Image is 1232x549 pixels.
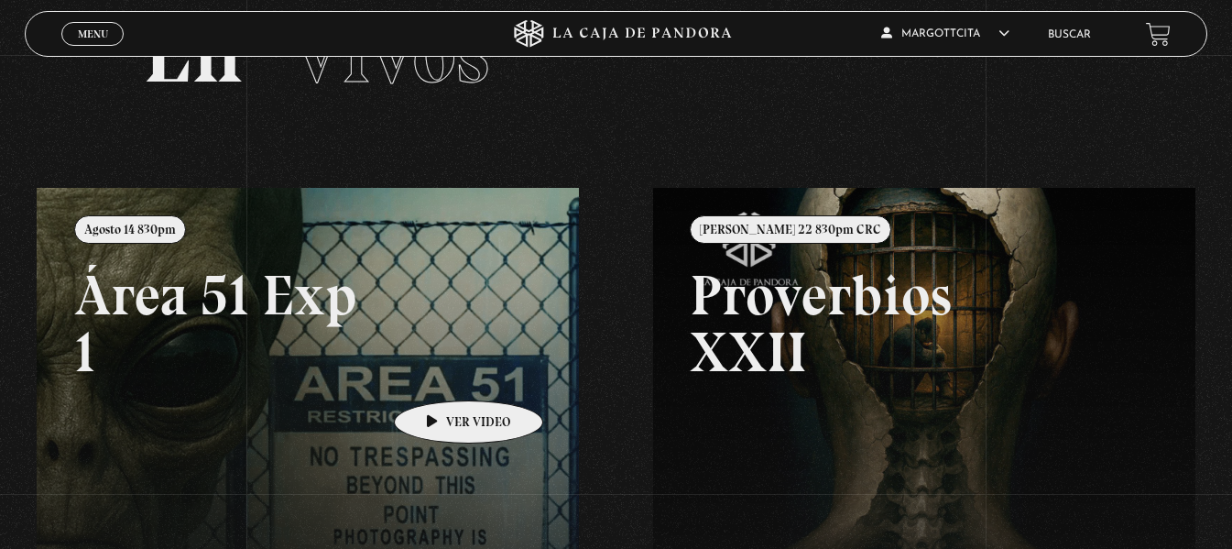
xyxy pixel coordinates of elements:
h2: En [143,9,1089,96]
span: Margottcita [881,28,1009,39]
a: View your shopping cart [1146,21,1171,46]
span: Cerrar [71,44,114,57]
span: Menu [78,28,108,39]
a: Buscar [1048,29,1091,40]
